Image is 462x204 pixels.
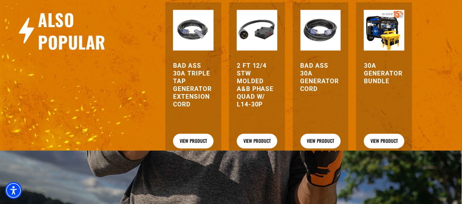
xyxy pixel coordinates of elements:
[173,134,214,149] a: View Product
[173,10,214,51] img: black
[237,62,277,109] a: 2 FT 12/4 STW Molded A&B Phase Quad w/ L14-30P
[237,134,277,149] a: View Product
[364,10,404,51] img: 30A Generator Bundle
[237,10,277,51] img: 2 FT 12/4 STW Molded A&B Phase Quad w/ L14-30P
[364,62,404,86] a: 30A Generator Bundle
[173,62,214,109] a: Bad Ass 30A Triple Tap Generator Extension Cord
[5,182,22,199] div: Accessibility Menu
[301,134,341,149] a: View Product
[301,10,341,51] img: black
[38,9,115,53] h2: Also Popular
[364,134,404,149] a: View Product
[301,62,341,93] a: Bad Ass 30A Generator Cord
